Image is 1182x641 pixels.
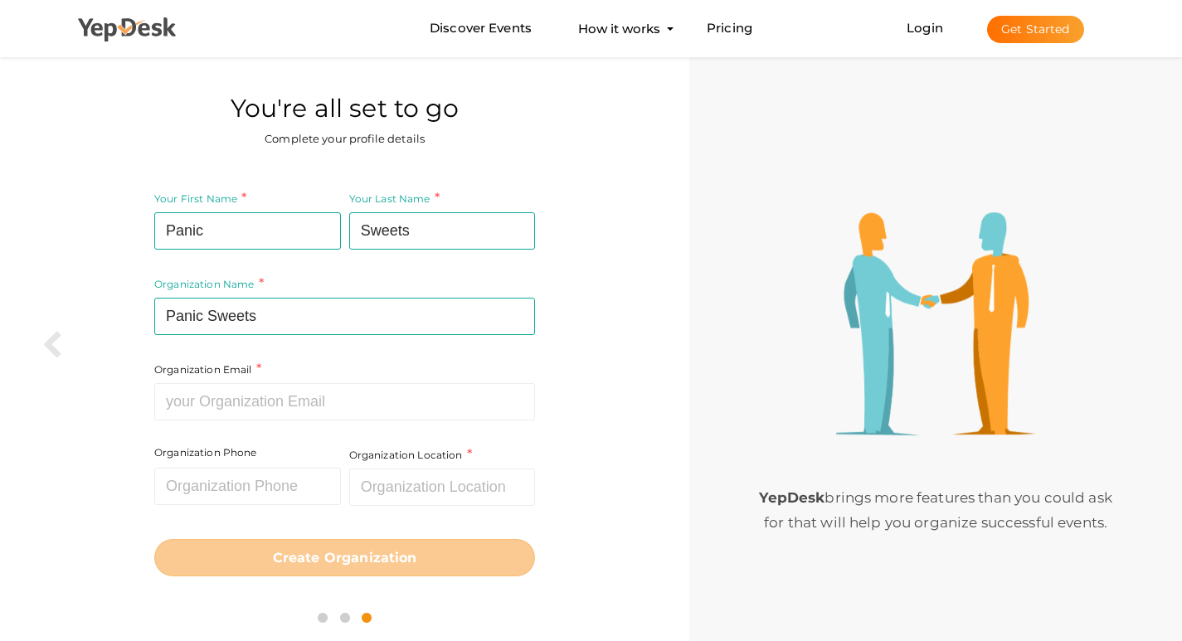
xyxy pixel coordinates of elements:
[231,91,460,127] label: You're all set to go
[759,489,824,506] b: YepDesk
[154,212,341,250] input: Your First Name
[759,489,1111,531] span: brings more features than you could ask for that will help you organize successful events.
[154,298,535,335] input: Your Organization Name
[154,539,535,576] button: Create Organization
[707,13,752,44] a: Pricing
[265,131,425,147] label: Complete your profile details
[430,13,532,44] a: Discover Events
[154,189,246,208] label: Your First Name
[836,212,1035,436] img: step3-illustration.png
[349,445,472,464] label: Organization Location
[349,469,536,506] input: Organization Location
[154,274,264,294] label: Organization Name
[154,383,535,420] input: your Organization Email
[273,550,417,566] b: Create Organization
[573,13,665,44] button: How it works
[154,445,257,459] label: Organization Phone
[907,20,943,36] a: Login
[154,360,261,379] label: Organization Email
[349,212,536,250] input: Your Last Name
[349,189,440,208] label: Your Last Name
[987,16,1084,43] button: Get Started
[154,468,341,505] input: Organization Phone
